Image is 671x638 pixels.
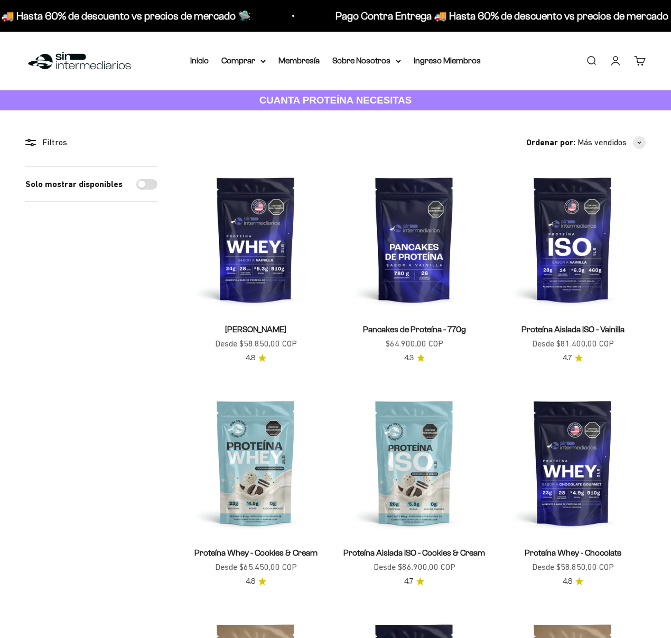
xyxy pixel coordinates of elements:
[521,325,625,334] a: Proteína Aislada ISO - Vainilla
[259,95,412,106] strong: CUANTA PROTEÍNA NECESITAS
[577,136,646,149] button: Más vendidos
[215,560,297,574] sale-price: Desde $65.450,00 COP
[25,177,123,191] label: Solo mostrar disponibles
[577,136,627,149] span: Más vendidos
[532,337,614,351] sale-price: Desde $81.400,00 COP
[246,576,255,587] span: 4.8
[563,352,572,364] span: 4.7
[374,560,455,574] sale-price: Desde $86.900,00 COP
[563,576,572,587] span: 4.8
[526,136,575,149] span: Ordenar por:
[414,56,481,65] a: Ingreso Miembros
[532,560,614,574] sale-price: Desde $58.850,00 COP
[404,352,414,364] span: 4.3
[363,325,466,334] a: Pancakes de Proteína - 770g
[525,548,621,557] a: Proteína Whey - Chocolate
[563,352,583,364] a: 4.74.7 de 5.0 estrellas
[246,352,266,364] a: 4.84.8 de 5.0 estrellas
[343,548,485,557] a: Proteína Aislada ISO - Cookies & Cream
[563,576,583,587] a: 4.84.8 de 5.0 estrellas
[194,548,318,557] a: Proteína Whey - Cookies & Cream
[386,337,443,351] sale-price: $64.900,00 COP
[404,576,424,587] a: 4.74.7 de 5.0 estrellas
[246,576,266,587] a: 4.84.8 de 5.0 estrellas
[246,352,255,364] span: 4.8
[278,56,320,65] a: Membresía
[332,54,401,68] summary: Sobre Nosotros
[225,325,286,334] a: [PERSON_NAME]
[190,56,209,65] a: Inicio
[404,576,413,587] span: 4.7
[221,54,266,68] summary: Comprar
[404,352,425,364] a: 4.34.3 de 5.0 estrellas
[25,136,157,149] div: Filtros
[215,337,297,351] sale-price: Desde $58.850,00 COP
